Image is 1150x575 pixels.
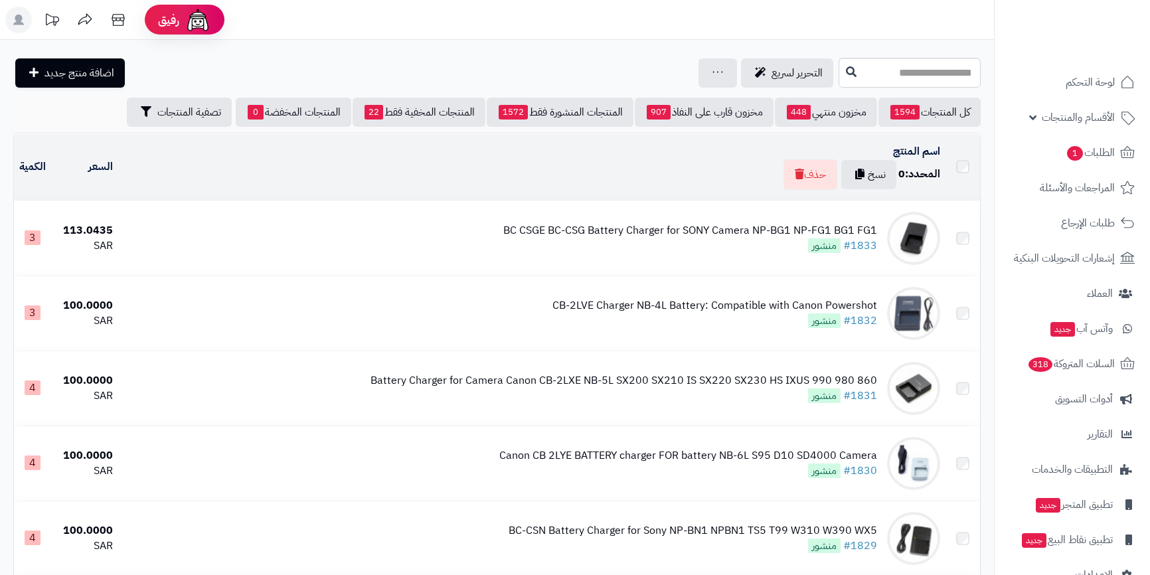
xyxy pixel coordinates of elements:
a: #1831 [843,388,877,404]
span: المراجعات والأسئلة [1040,179,1115,197]
span: إشعارات التحويلات البنكية [1014,249,1115,268]
span: 4 [25,531,41,545]
a: التقارير [1003,418,1142,450]
span: منشور [808,463,841,478]
a: لوحة التحكم [1003,66,1142,98]
span: الطلبات [1066,143,1115,162]
div: المحدد: [898,167,940,182]
img: Canon CB 2LYE BATTERY charger FOR battery NB-6L S95 D10 SD4000 Camera [887,437,940,490]
a: المنتجات المنشورة فقط1572 [487,98,633,127]
span: 3 [25,230,41,245]
a: المنتجات المخفضة0 [236,98,351,127]
a: #1833 [843,238,877,254]
div: 100.0000 [56,373,113,388]
span: 22 [365,105,383,120]
span: 1572 [499,105,528,120]
span: 1594 [890,105,920,120]
span: جديد [1050,322,1075,337]
div: SAR [56,538,113,554]
div: 100.0000 [56,298,113,313]
a: العملاء [1003,278,1142,309]
span: تطبيق نقاط البيع [1021,531,1113,549]
a: تحديثات المنصة [35,7,68,37]
span: 0 [898,166,905,182]
span: رفيق [158,12,179,28]
a: #1832 [843,313,877,329]
div: Canon CB 2LYE BATTERY charger FOR battery NB-6L S95 D10 SD4000 Camera [499,448,877,463]
div: 100.0000 [56,523,113,538]
div: BC-CSN Battery Charger for Sony NP-BN1 NPBN1 TS5 T99 W310 W390 WX5 [509,523,877,538]
div: 113.0435 [56,223,113,238]
span: منشور [808,313,841,328]
div: CB-2LVE Charger NB-4L Battery: Compatible with Canon Powershot [552,298,877,313]
a: السعر [88,159,113,175]
span: 3 [25,305,41,320]
span: اضافة منتج جديد [44,65,114,81]
div: Battery Charger for Camera Canon CB-2LXE NB-5L SX200 SX210 IS SX220 SX230 HS IXUS 990 980 860 [370,373,877,388]
a: تطبيق نقاط البيعجديد [1003,524,1142,556]
span: منشور [808,538,841,553]
a: السلات المتروكة318 [1003,348,1142,380]
span: التحرير لسريع [772,65,823,81]
div: 100.0000 [56,448,113,463]
img: BC-CSN Battery Charger for Sony NP-BN1 NPBN1 TS5 T99 W310 W390 WX5 [887,512,940,565]
a: مخزون قارب على النفاذ907 [635,98,774,127]
a: التحرير لسريع [741,58,833,88]
a: إشعارات التحويلات البنكية [1003,242,1142,274]
span: وآتس آب [1049,319,1113,338]
a: أدوات التسويق [1003,383,1142,415]
a: الطلبات1 [1003,137,1142,169]
a: المراجعات والأسئلة [1003,172,1142,204]
span: جديد [1036,498,1060,513]
span: التقارير [1088,425,1113,444]
span: الأقسام والمنتجات [1042,108,1115,127]
a: التطبيقات والخدمات [1003,453,1142,485]
span: 4 [25,455,41,470]
a: وآتس آبجديد [1003,313,1142,345]
span: السلات المتروكة [1027,355,1115,373]
div: BC CSGE BC-CSG Battery Charger for SONY Camera NP-BG1 NP-FG1 BG1 FG1 [503,223,877,238]
button: تصفية المنتجات [127,98,232,127]
span: 4 [25,380,41,395]
span: 448 [787,105,811,120]
span: منشور [808,238,841,253]
span: العملاء [1087,284,1113,303]
span: منشور [808,388,841,403]
span: تصفية المنتجات [157,104,221,120]
img: Battery Charger for Camera Canon CB-2LXE NB-5L SX200 SX210 IS SX220 SX230 HS IXUS 990 980 860 [887,362,940,415]
span: أدوات التسويق [1055,390,1113,408]
a: #1830 [843,463,877,479]
span: 0 [248,105,264,120]
div: SAR [56,238,113,254]
a: طلبات الإرجاع [1003,207,1142,239]
a: المنتجات المخفية فقط22 [353,98,485,127]
button: حذف [783,159,837,190]
span: لوحة التحكم [1066,73,1115,92]
button: نسخ [841,160,896,189]
a: اسم المنتج [893,143,940,159]
a: الكمية [19,159,46,175]
span: جديد [1022,533,1046,548]
span: 1 [1066,145,1084,161]
img: ai-face.png [185,7,211,33]
span: تطبيق المتجر [1034,495,1113,514]
img: BC CSGE BC-CSG Battery Charger for SONY Camera NP-BG1 NP-FG1 BG1 FG1 [887,212,940,265]
a: اضافة منتج جديد [15,58,125,88]
div: SAR [56,313,113,329]
span: التطبيقات والخدمات [1032,460,1113,479]
img: logo-2.png [1060,13,1137,41]
a: تطبيق المتجرجديد [1003,489,1142,521]
a: كل المنتجات1594 [878,98,981,127]
a: مخزون منتهي448 [775,98,877,127]
a: #1829 [843,538,877,554]
div: SAR [56,463,113,479]
span: 907 [647,105,671,120]
span: طلبات الإرجاع [1061,214,1115,232]
div: SAR [56,388,113,404]
span: 318 [1027,357,1054,372]
img: CB-2LVE Charger NB-4L Battery: Compatible with Canon Powershot [887,287,940,340]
